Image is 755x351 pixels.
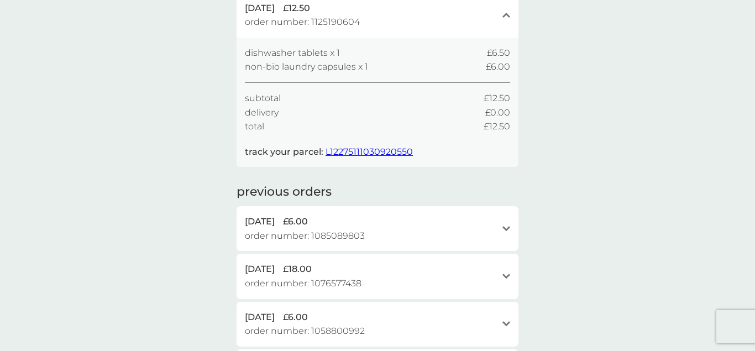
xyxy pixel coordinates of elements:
span: [DATE] [245,214,275,229]
span: order number: 1076577438 [245,276,361,291]
h2: previous orders [237,184,332,201]
span: delivery [245,106,279,120]
span: subtotal [245,91,281,106]
span: £6.00 [283,214,308,229]
span: non-bio laundry capsules x 1 [245,60,368,74]
span: order number: 1125190604 [245,15,360,29]
span: dishwasher tablets x 1 [245,46,340,60]
p: track your parcel: [245,145,413,159]
span: £6.50 [487,46,510,60]
span: £12.50 [283,1,310,15]
span: £12.50 [484,91,510,106]
a: L12275111030920550 [326,146,413,157]
span: £0.00 [485,106,510,120]
span: [DATE] [245,1,275,15]
span: [DATE] [245,310,275,324]
span: £6.00 [283,310,308,324]
span: order number: 1085089803 [245,229,365,243]
span: [DATE] [245,262,275,276]
span: £6.00 [486,60,510,74]
span: total [245,119,264,134]
span: £12.50 [484,119,510,134]
span: order number: 1058800992 [245,324,365,338]
span: £18.00 [283,262,312,276]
